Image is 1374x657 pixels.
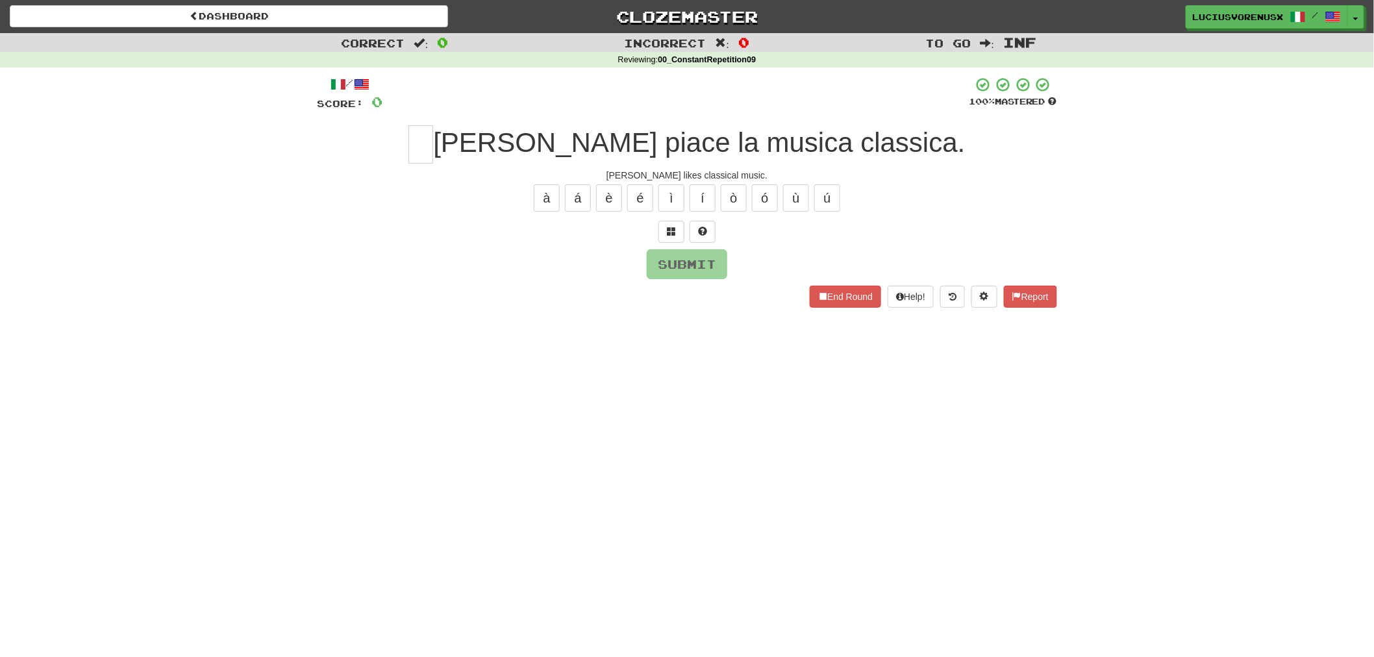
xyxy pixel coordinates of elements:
a: Clozemaster [468,5,906,28]
button: è [596,184,622,212]
div: Mastered [969,96,1057,108]
button: à [534,184,560,212]
button: ó [752,184,778,212]
span: To go [926,36,971,49]
button: á [565,184,591,212]
button: ò [721,184,747,212]
strong: 00_ConstantRepetition09 [658,55,756,64]
button: ù [783,184,809,212]
span: 0 [738,34,749,50]
span: LuciusVorenusX [1193,11,1284,23]
a: Dashboard [10,5,448,27]
button: é [627,184,653,212]
button: í [690,184,716,212]
div: [PERSON_NAME] likes classical music. [317,169,1057,182]
span: 0 [437,34,448,50]
button: Help! [888,286,934,308]
button: Single letter hint - you only get 1 per sentence and score half the points! alt+h [690,221,716,243]
button: Switch sentence to multiple choice alt+p [658,221,684,243]
button: End Round [810,286,881,308]
button: Report [1004,286,1057,308]
span: Score: [317,98,364,109]
span: Incorrect [625,36,706,49]
span: 0 [371,93,382,110]
div: / [317,77,382,93]
span: / [1312,10,1319,19]
span: : [414,38,429,49]
button: Submit [647,249,727,279]
span: : [981,38,995,49]
button: ú [814,184,840,212]
a: LuciusVorenusX / [1186,5,1348,29]
button: Round history (alt+y) [940,286,965,308]
span: Inf [1003,34,1036,50]
span: Correct [342,36,405,49]
span: : [716,38,730,49]
button: ì [658,184,684,212]
span: 100 % [969,96,995,106]
span: [PERSON_NAME] piace la musica classica. [433,127,965,158]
